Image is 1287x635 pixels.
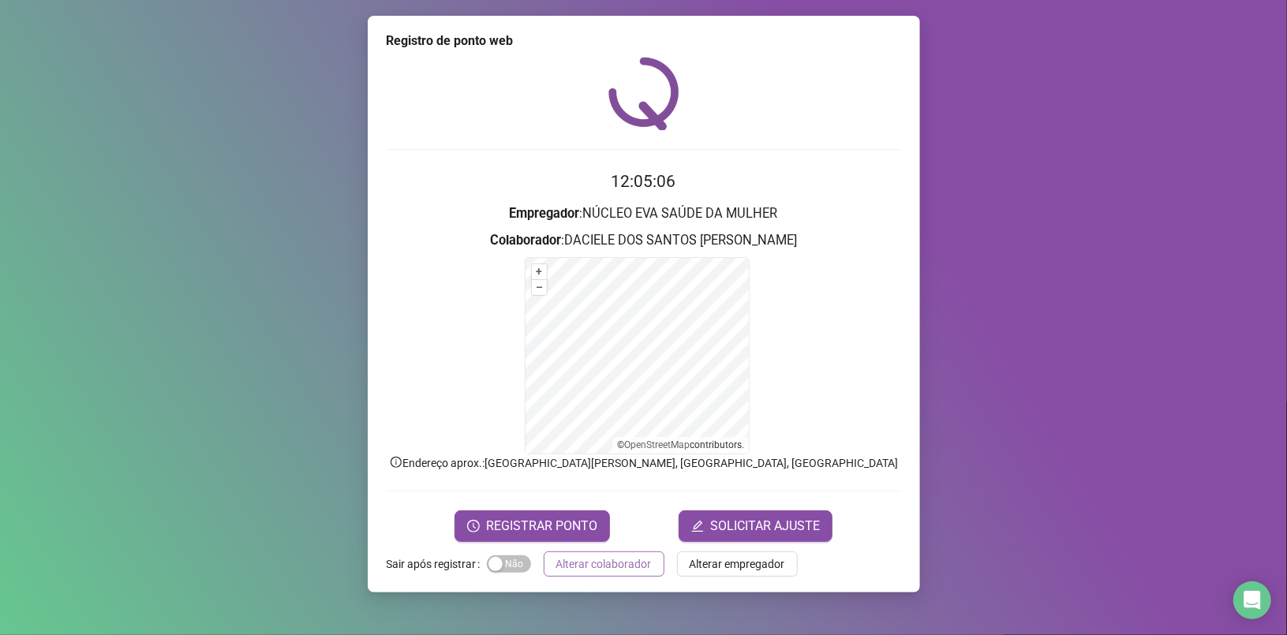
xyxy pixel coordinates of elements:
button: REGISTRAR PONTO [455,510,610,542]
span: SOLICITAR AJUSTE [710,517,820,536]
button: editSOLICITAR AJUSTE [679,510,832,542]
div: Registro de ponto web [387,32,901,50]
span: REGISTRAR PONTO [486,517,597,536]
button: Alterar empregador [677,551,798,577]
label: Sair após registrar [387,551,487,577]
div: Open Intercom Messenger [1233,581,1271,619]
strong: Empregador [510,206,580,221]
span: Alterar colaborador [556,555,652,573]
span: info-circle [389,455,403,469]
span: Alterar empregador [690,555,785,573]
span: clock-circle [467,520,480,532]
li: © contributors. [617,439,744,450]
button: – [532,280,547,295]
p: Endereço aprox. : [GEOGRAPHIC_DATA][PERSON_NAME], [GEOGRAPHIC_DATA], [GEOGRAPHIC_DATA] [387,454,901,472]
span: edit [691,520,704,532]
a: OpenStreetMap [624,439,690,450]
button: Alterar colaborador [544,551,664,577]
button: + [532,264,547,279]
h3: : NÚCLEO EVA SAÚDE DA MULHER [387,204,901,224]
time: 12:05:06 [612,172,676,191]
h3: : DACIELE DOS SANTOS [PERSON_NAME] [387,230,901,251]
img: QRPoint [608,57,679,130]
strong: Colaborador [490,233,561,248]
